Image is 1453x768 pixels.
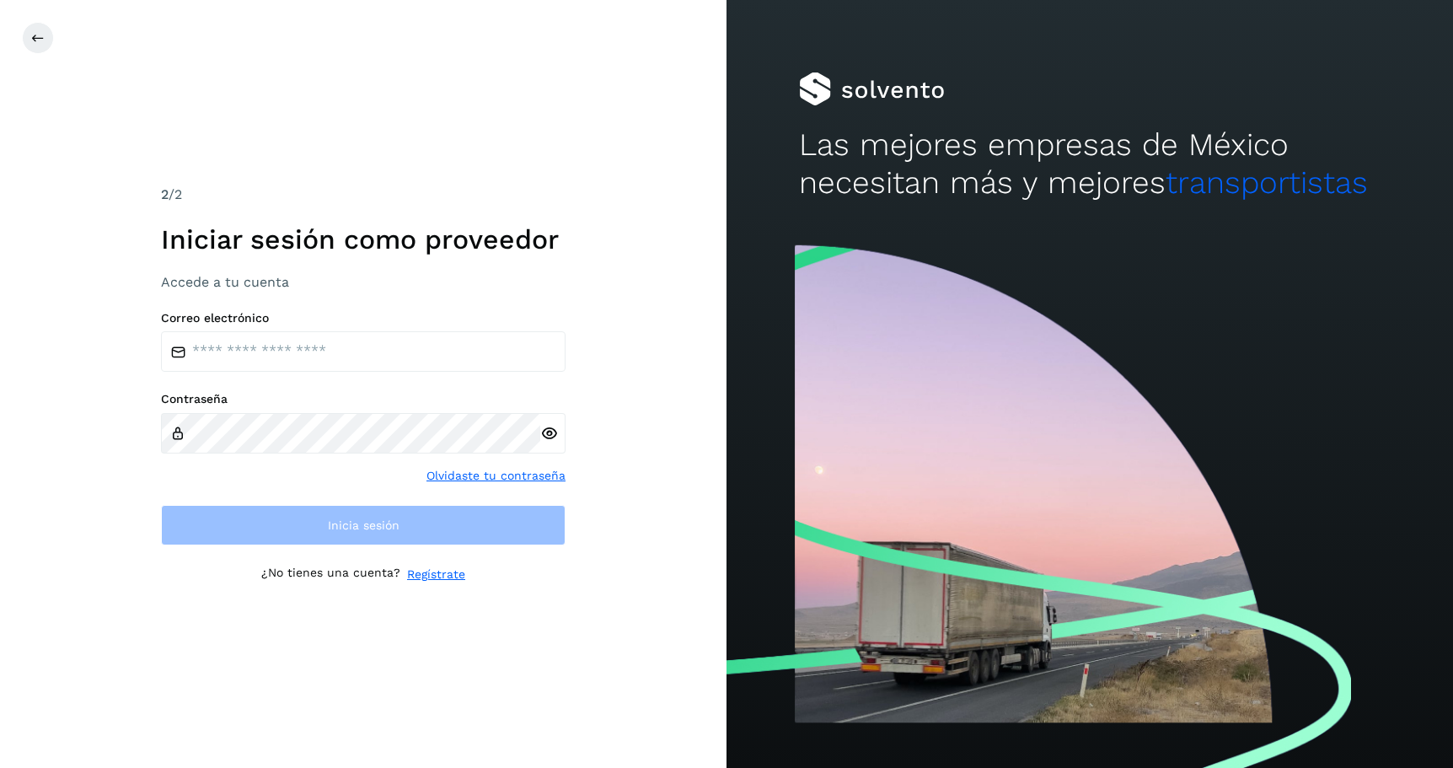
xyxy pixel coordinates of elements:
h1: Iniciar sesión como proveedor [161,223,566,255]
p: ¿No tienes una cuenta? [261,566,400,583]
button: Inicia sesión [161,505,566,545]
a: Regístrate [407,566,465,583]
div: /2 [161,185,566,205]
label: Contraseña [161,392,566,406]
h3: Accede a tu cuenta [161,274,566,290]
span: transportistas [1166,164,1368,201]
span: 2 [161,186,169,202]
span: Inicia sesión [328,519,399,531]
label: Correo electrónico [161,311,566,325]
a: Olvidaste tu contraseña [426,467,566,485]
h2: Las mejores empresas de México necesitan más y mejores [799,126,1381,201]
